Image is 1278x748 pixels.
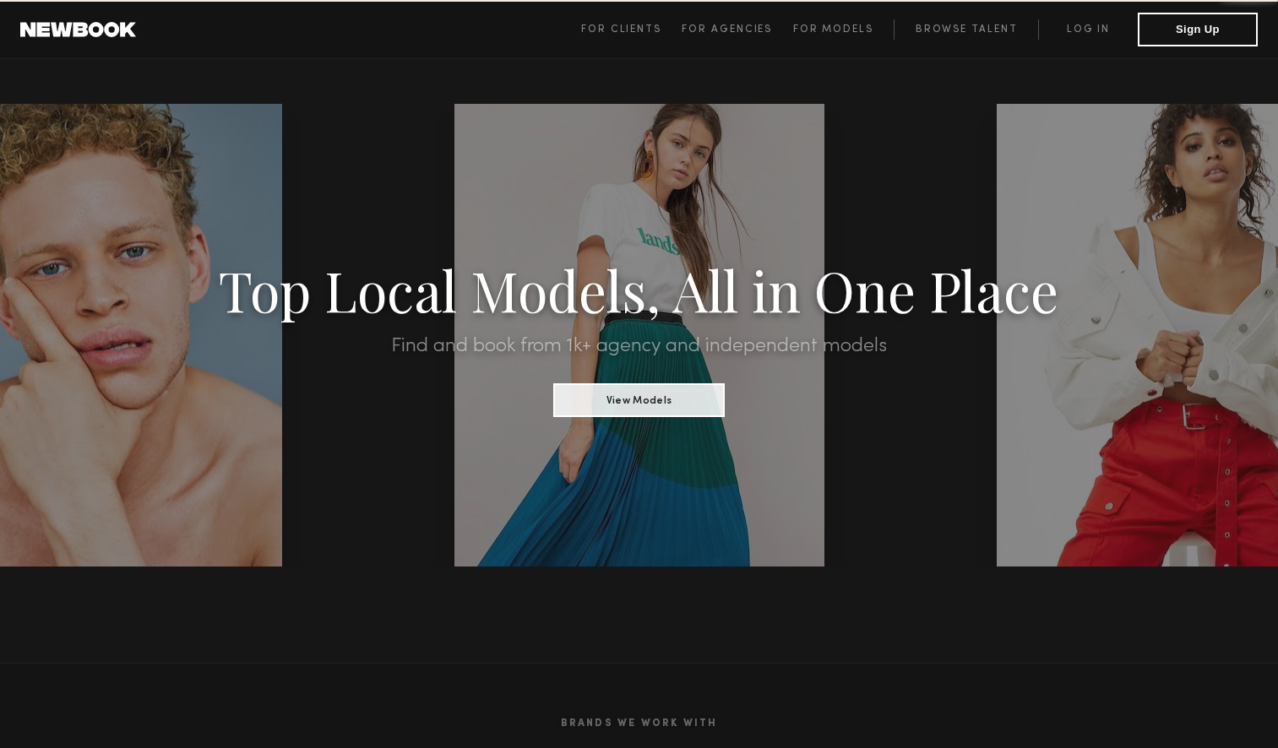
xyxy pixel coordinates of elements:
span: For Agencies [682,24,772,35]
a: Browse Talent [894,19,1038,40]
button: Sign Up [1138,13,1258,46]
a: Log in [1038,19,1138,40]
a: For Agencies [682,19,792,40]
a: View Models [553,389,725,408]
a: For Clients [581,19,682,40]
h2: Find and book from 1k+ agency and independent models [95,336,1182,356]
button: View Models [553,383,725,417]
span: For Clients [581,24,661,35]
a: For Models [793,19,895,40]
h1: Top Local Models, All in One Place [95,263,1182,316]
span: For Models [793,24,873,35]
